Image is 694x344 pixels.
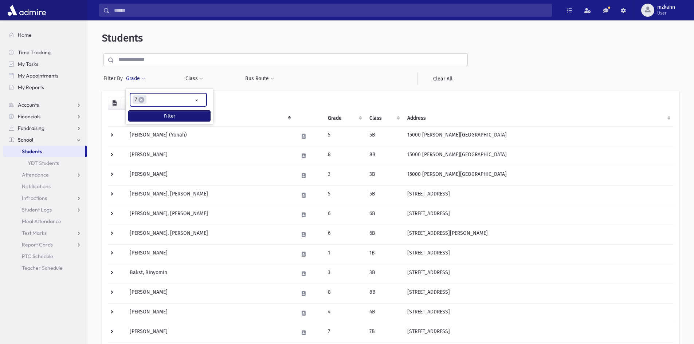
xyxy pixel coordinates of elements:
[3,181,87,192] a: Notifications
[403,205,674,225] td: [STREET_ADDRESS]
[125,303,294,323] td: [PERSON_NAME]
[403,303,674,323] td: [STREET_ADDRESS]
[125,110,294,127] th: Student: activate to sort column descending
[324,284,365,303] td: 8
[3,216,87,227] a: Meal Attendance
[18,125,44,131] span: Fundraising
[22,218,61,225] span: Meal Attendance
[18,102,39,108] span: Accounts
[657,10,675,16] span: User
[324,264,365,284] td: 3
[365,166,403,185] td: 3B
[3,204,87,216] a: Student Logs
[245,72,274,85] button: Bus Route
[403,284,674,303] td: [STREET_ADDRESS]
[126,72,145,85] button: Grade
[365,284,403,303] td: 8B
[138,97,144,103] span: ×
[417,72,468,85] a: Clear All
[365,264,403,284] td: 3B
[657,4,675,10] span: mzkahn
[365,146,403,166] td: 8B
[125,146,294,166] td: [PERSON_NAME]
[22,265,63,271] span: Teacher Schedule
[324,303,365,323] td: 4
[125,264,294,284] td: Bakst, Binyomin
[324,110,365,127] th: Grade: activate to sort column ascending
[365,126,403,146] td: 5B
[18,113,40,120] span: Financials
[125,166,294,185] td: [PERSON_NAME]
[125,244,294,264] td: [PERSON_NAME]
[324,126,365,146] td: 5
[324,146,365,166] td: 8
[3,239,87,250] a: Report Cards
[365,185,403,205] td: 5B
[6,3,48,17] img: AdmirePro
[3,157,87,169] a: YDT Students
[22,171,49,178] span: Attendance
[125,185,294,205] td: [PERSON_NAME], [PERSON_NAME]
[3,146,85,157] a: Students
[185,72,203,85] button: Class
[324,244,365,264] td: 1
[18,61,38,67] span: My Tasks
[403,166,674,185] td: 15000 [PERSON_NAME][GEOGRAPHIC_DATA]
[22,148,42,155] span: Students
[125,126,294,146] td: [PERSON_NAME] (Yonah)
[108,97,121,110] button: CSV
[22,195,47,201] span: Infractions
[324,225,365,244] td: 6
[121,97,136,110] button: Print
[3,169,87,181] a: Attendance
[3,122,87,134] a: Fundraising
[324,166,365,185] td: 3
[3,250,87,262] a: PTC Schedule
[18,84,44,91] span: My Reports
[103,75,126,82] span: Filter By
[110,4,552,17] input: Search
[403,126,674,146] td: 15000 [PERSON_NAME][GEOGRAPHIC_DATA]
[125,323,294,343] td: [PERSON_NAME]
[3,47,87,58] a: Time Tracking
[3,29,87,41] a: Home
[3,99,87,111] a: Accounts
[18,137,33,143] span: School
[18,49,51,56] span: Time Tracking
[403,323,674,343] td: [STREET_ADDRESS]
[125,205,294,225] td: [PERSON_NAME], [PERSON_NAME]
[125,225,294,244] td: [PERSON_NAME], [PERSON_NAME]
[195,96,198,104] span: Remove all items
[102,32,143,44] span: Students
[403,225,674,244] td: [STREET_ADDRESS][PERSON_NAME]
[365,110,403,127] th: Class: activate to sort column ascending
[22,241,53,248] span: Report Cards
[22,230,47,236] span: Test Marks
[3,111,87,122] a: Financials
[3,262,87,274] a: Teacher Schedule
[365,303,403,323] td: 4B
[365,244,403,264] td: 1B
[365,205,403,225] td: 6B
[3,227,87,239] a: Test Marks
[403,264,674,284] td: [STREET_ADDRESS]
[22,183,51,190] span: Notifications
[3,134,87,146] a: School
[403,110,674,127] th: Address: activate to sort column ascending
[22,253,53,260] span: PTC Schedule
[3,192,87,204] a: Infractions
[403,244,674,264] td: [STREET_ADDRESS]
[324,323,365,343] td: 7
[18,72,58,79] span: My Appointments
[365,323,403,343] td: 7B
[125,284,294,303] td: [PERSON_NAME]
[22,206,52,213] span: Student Logs
[3,82,87,93] a: My Reports
[3,70,87,82] a: My Appointments
[133,95,146,104] li: 7
[365,225,403,244] td: 6B
[129,111,210,121] button: Filter
[324,185,365,205] td: 5
[18,32,32,38] span: Home
[403,185,674,205] td: [STREET_ADDRESS]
